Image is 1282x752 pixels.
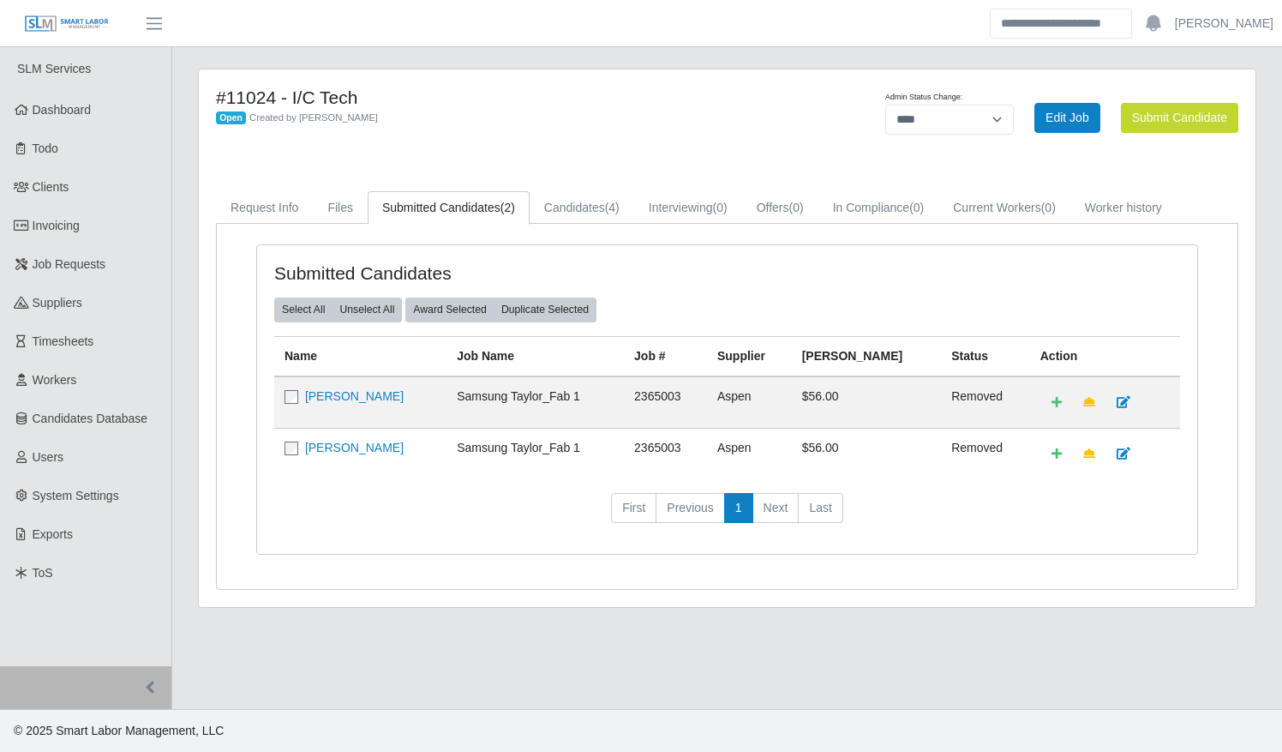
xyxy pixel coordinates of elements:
td: Samsung Taylor_Fab 1 [446,428,624,479]
span: Dashboard [33,103,92,117]
span: Invoicing [33,219,80,232]
label: Admin Status Change: [885,92,962,104]
span: Created by [PERSON_NAME] [249,112,378,123]
h4: Submitted Candidates [274,262,637,284]
td: 2365003 [624,428,707,479]
span: Suppliers [33,296,82,310]
th: Action [1030,336,1180,376]
span: Candidates Database [33,412,148,425]
span: (0) [789,201,804,214]
button: Submit Candidate [1121,103,1238,133]
a: Edit Job [1034,103,1100,133]
span: (0) [909,201,924,214]
span: Exports [33,527,73,541]
div: bulk actions [274,298,402,322]
th: Job # [624,336,707,376]
td: 2365003 [624,376,707,429]
a: In Compliance [818,191,939,225]
span: SLM Services [17,62,91,75]
button: Duplicate Selected [494,298,596,322]
th: Status [941,336,1030,376]
td: removed [941,428,1030,479]
a: Submitted Candidates [368,191,530,225]
nav: pagination [274,493,1180,538]
a: Current Workers [938,191,1070,225]
button: Select All [274,298,332,322]
th: Supplier [707,336,792,376]
span: System Settings [33,489,119,502]
a: Make Team Lead [1072,439,1106,469]
span: Users [33,450,64,464]
h4: #11024 - I/C Tech [216,87,801,108]
a: Candidates [530,191,634,225]
a: Files [313,191,368,225]
a: Add Default Cost Code [1040,388,1073,418]
span: Open [216,111,246,125]
td: Aspen [707,428,792,479]
a: [PERSON_NAME] [305,441,404,454]
div: bulk actions [405,298,596,322]
img: SLM Logo [24,15,110,33]
span: (2) [500,201,515,214]
span: Workers [33,373,77,387]
a: Interviewing [634,191,742,225]
a: Worker history [1070,191,1177,225]
span: Todo [33,141,58,155]
a: [PERSON_NAME] [305,389,404,403]
a: Offers [742,191,818,225]
span: (4) [605,201,620,214]
th: [PERSON_NAME] [792,336,942,376]
span: Clients [33,180,69,194]
span: (0) [713,201,728,214]
span: Timesheets [33,334,94,348]
input: Search [990,9,1132,39]
td: $56.00 [792,428,942,479]
button: Unselect All [332,298,402,322]
td: Samsung Taylor_Fab 1 [446,376,624,429]
td: removed [941,376,1030,429]
span: Job Requests [33,257,106,271]
span: ToS [33,566,53,580]
th: Name [274,336,446,376]
button: Award Selected [405,298,494,322]
td: $56.00 [792,376,942,429]
th: Job Name [446,336,624,376]
a: Add Default Cost Code [1040,439,1073,469]
a: Request Info [216,191,313,225]
a: Make Team Lead [1072,388,1106,418]
a: 1 [724,493,753,524]
span: (0) [1041,201,1056,214]
a: [PERSON_NAME] [1175,15,1273,33]
span: © 2025 Smart Labor Management, LLC [14,724,224,737]
td: Aspen [707,376,792,429]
